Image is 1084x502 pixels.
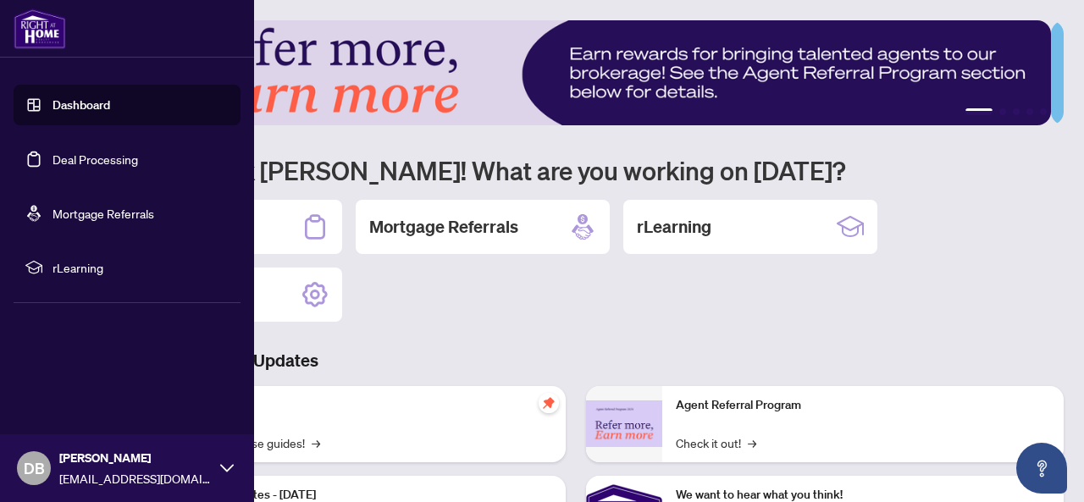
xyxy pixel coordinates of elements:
img: logo [14,8,66,49]
button: 1 [965,108,993,115]
p: Self-Help [178,396,552,415]
button: 4 [1026,108,1033,115]
button: 2 [999,108,1006,115]
button: 5 [1040,108,1047,115]
span: DB [24,456,45,480]
p: Agent Referral Program [676,396,1050,415]
span: → [748,433,756,452]
span: pushpin [539,393,559,413]
span: [EMAIL_ADDRESS][DOMAIN_NAME] [59,469,212,488]
button: 3 [1013,108,1020,115]
a: Dashboard [53,97,110,113]
span: → [312,433,320,452]
a: Check it out!→ [676,433,756,452]
a: Deal Processing [53,152,138,167]
h2: Mortgage Referrals [369,215,518,239]
img: Slide 0 [88,20,1051,125]
span: rLearning [53,258,229,277]
h2: rLearning [637,215,711,239]
h1: Welcome back [PERSON_NAME]! What are you working on [DATE]? [88,154,1064,186]
button: Open asap [1016,443,1067,494]
a: Mortgage Referrals [53,206,154,221]
h3: Brokerage & Industry Updates [88,349,1064,372]
span: [PERSON_NAME] [59,449,212,467]
img: Agent Referral Program [586,400,662,447]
